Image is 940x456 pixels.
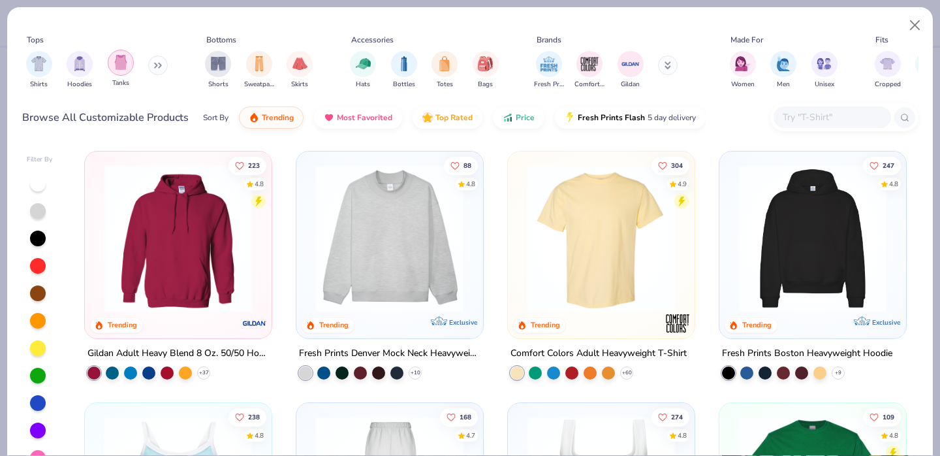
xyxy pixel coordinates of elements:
button: filter button [618,51,644,90]
button: filter button [244,51,274,90]
img: Shorts Image [211,56,226,71]
span: Exclusive [871,318,900,327]
button: Most Favorited [314,106,402,129]
button: Trending [239,106,304,129]
img: Bottles Image [397,56,411,71]
img: Gildan logo [242,310,268,336]
img: Unisex Image [817,56,832,71]
div: 4.8 [678,431,687,440]
span: + 60 [621,369,631,377]
div: 4.8 [255,179,264,189]
img: 01756b78-01f6-4cc6-8d8a-3c30c1a0c8ac [98,165,258,312]
button: filter button [431,51,458,90]
button: filter button [350,51,376,90]
img: trending.gif [249,112,259,123]
div: Comfort Colors Adult Heavyweight T-Shirt [510,346,687,362]
img: Men Image [776,56,791,71]
img: TopRated.gif [422,112,433,123]
div: filter for Hats [350,51,376,90]
span: Shorts [208,80,228,90]
span: Sweatpants [244,80,274,90]
button: filter button [875,51,901,90]
div: Fresh Prints Denver Mock Neck Heavyweight Sweatshirt [299,346,480,362]
span: Gildan [621,80,640,90]
div: Fresh Prints Boston Heavyweight Hoodie [722,346,892,362]
span: Bottles [393,80,415,90]
button: filter button [770,51,796,90]
div: Filter By [27,155,53,165]
span: 168 [460,414,471,420]
img: Bags Image [478,56,492,71]
img: f5d85501-0dbb-4ee4-b115-c08fa3845d83 [309,165,470,312]
img: 91acfc32-fd48-4d6b-bdad-a4c1a30ac3fc [732,165,893,312]
div: 4.7 [466,431,475,440]
span: Most Favorited [337,112,392,123]
img: Comfort Colors Image [580,54,599,74]
div: 4.8 [889,179,898,189]
div: filter for Fresh Prints [534,51,564,90]
span: 274 [671,414,683,420]
button: Like [651,156,689,174]
button: filter button [391,51,417,90]
img: Women Image [735,56,750,71]
img: Comfort Colors logo [665,310,691,336]
span: 88 [463,162,471,169]
button: filter button [287,51,313,90]
div: filter for Unisex [811,51,838,90]
span: Top Rated [435,112,473,123]
button: filter button [730,51,756,90]
div: 4.8 [889,431,898,440]
span: Totes [437,80,453,90]
span: Fresh Prints Flash [578,112,645,123]
div: Tops [27,34,44,46]
img: Fresh Prints Image [539,54,559,74]
div: filter for Shorts [205,51,231,90]
div: Accessories [351,34,394,46]
img: Skirts Image [292,56,307,71]
span: 109 [883,414,894,420]
div: Bottoms [206,34,236,46]
span: + 10 [411,369,420,377]
span: Shirts [30,80,48,90]
button: Close [903,13,928,38]
span: + 37 [199,369,209,377]
span: Unisex [815,80,834,90]
div: filter for Hoodies [67,51,93,90]
button: Like [229,156,267,174]
div: filter for Bags [473,51,499,90]
span: 238 [249,414,260,420]
button: Like [863,156,901,174]
div: filter for Skirts [287,51,313,90]
img: Hats Image [356,56,371,71]
img: Totes Image [437,56,452,71]
span: Trending [262,112,294,123]
div: 4.8 [466,179,475,189]
span: Fresh Prints [534,80,564,90]
span: Price [516,112,535,123]
div: filter for Comfort Colors [574,51,604,90]
div: filter for Men [770,51,796,90]
div: Gildan Adult Heavy Blend 8 Oz. 50/50 Hooded Sweatshirt [87,346,269,362]
div: 4.8 [255,431,264,440]
button: Fresh Prints Flash5 day delivery [555,106,706,129]
span: Bags [478,80,493,90]
span: + 9 [835,369,841,377]
input: Try "T-Shirt" [781,110,882,125]
span: Comfort Colors [574,80,604,90]
div: Sort By [203,112,228,123]
button: Like [651,408,689,426]
div: Brands [537,34,561,46]
img: Tanks Image [114,55,128,70]
img: Gildan Image [621,54,640,74]
img: a90f7c54-8796-4cb2-9d6e-4e9644cfe0fe [470,165,631,312]
button: Like [229,408,267,426]
span: 304 [671,162,683,169]
button: Like [440,408,478,426]
button: filter button [108,51,134,90]
div: filter for Bottles [391,51,417,90]
span: Men [777,80,790,90]
img: Sweatpants Image [252,56,266,71]
button: filter button [205,51,231,90]
img: 029b8af0-80e6-406f-9fdc-fdf898547912 [521,165,681,312]
button: filter button [811,51,838,90]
